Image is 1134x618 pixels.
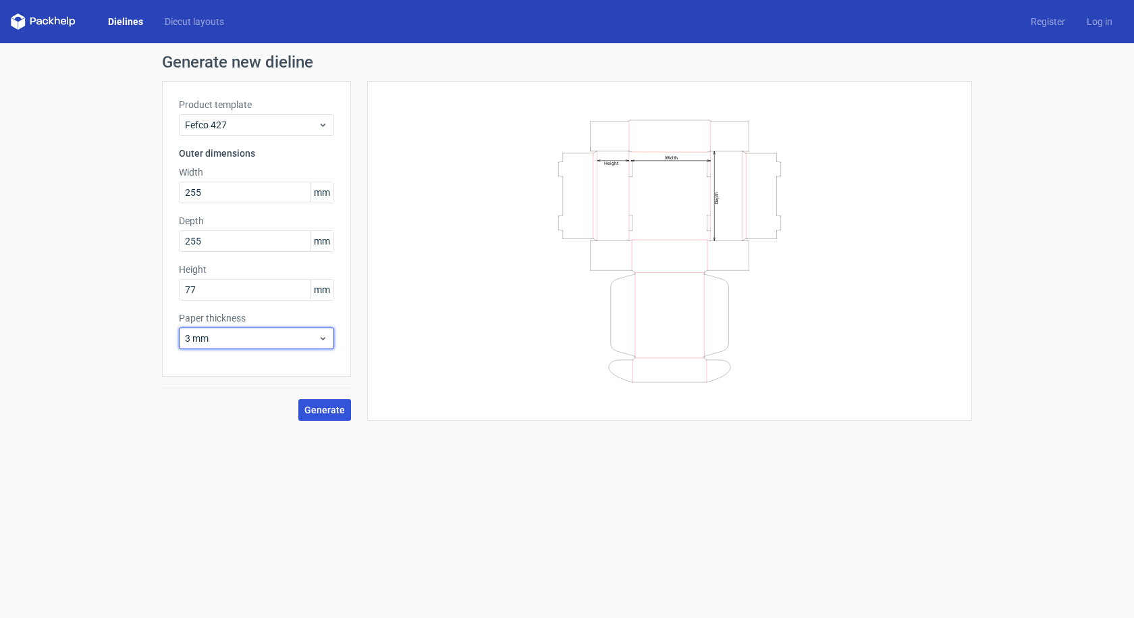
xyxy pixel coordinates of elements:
[179,263,334,276] label: Height
[179,98,334,111] label: Product template
[179,311,334,325] label: Paper thickness
[179,147,334,160] h3: Outer dimensions
[185,118,318,132] span: Fefco 427
[1020,15,1076,28] a: Register
[604,160,618,165] text: Height
[154,15,235,28] a: Diecut layouts
[310,280,333,300] span: mm
[185,332,318,345] span: 3 mm
[714,191,720,203] text: Depth
[97,15,154,28] a: Dielines
[179,165,334,179] label: Width
[665,154,678,160] text: Width
[310,182,333,203] span: mm
[179,214,334,228] label: Depth
[310,231,333,251] span: mm
[298,399,351,421] button: Generate
[162,54,972,70] h1: Generate new dieline
[304,405,345,415] span: Generate
[1076,15,1123,28] a: Log in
